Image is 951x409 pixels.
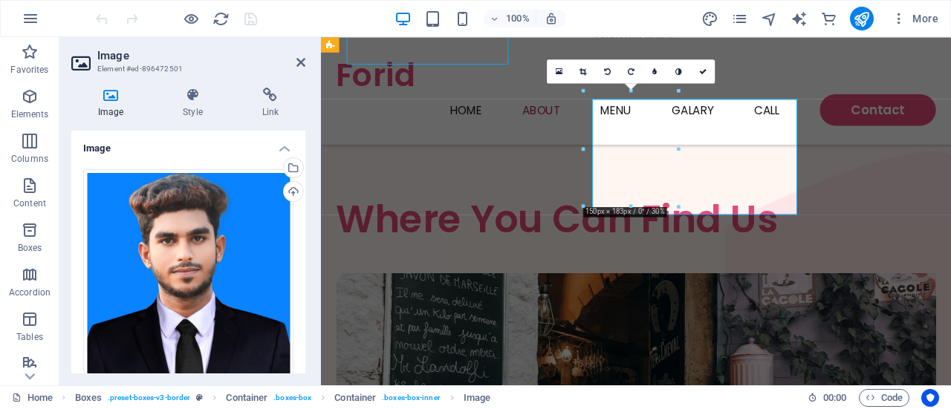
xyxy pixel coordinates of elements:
[9,287,51,298] p: Accordion
[571,59,595,83] a: Crop mode
[108,389,190,407] span: . preset-boxes-v3-border
[547,59,571,83] a: Select files from the file manager, stock photos, or upload file(s)
[643,59,666,83] a: Blur
[921,389,939,407] button: Usercentrics
[853,10,870,27] i: Publish
[791,10,808,27] button: text_generator
[236,88,305,119] h4: Link
[75,389,102,407] span: Click to select. Double-click to edit
[18,242,42,254] p: Boxes
[619,59,643,83] a: Rotate right 90°
[866,389,903,407] span: Code
[850,7,874,30] button: publish
[382,389,441,407] span: . boxes-box-inner
[75,389,491,407] nav: breadcrumb
[334,389,376,407] span: Click to select. Double-click to edit
[701,10,719,27] button: design
[12,389,53,407] a: Click to cancel selection. Double-click to open Pages
[595,59,619,83] a: Rotate left 90°
[701,10,718,27] i: Design (Ctrl+Alt+Y)
[808,389,847,407] h6: Session time
[182,10,200,27] button: Click here to leave preview mode and continue editing
[212,10,230,27] i: Reload page
[731,10,748,27] i: Pages (Ctrl+Alt+S)
[97,49,305,62] h2: Image
[13,197,46,209] p: Content
[464,389,490,407] span: Click to select. Double-click to edit
[71,131,305,157] h4: Image
[761,10,778,27] i: Navigator
[859,389,909,407] button: Code
[545,12,558,25] i: On resize automatically adjust zoom level to fit chosen device.
[886,7,944,30] button: More
[273,389,311,407] span: . boxes-box
[823,389,846,407] span: 00 00
[820,10,837,27] i: Commerce
[11,153,48,165] p: Columns
[97,62,276,76] h3: Element #ed-896472501
[892,11,938,26] span: More
[691,59,715,83] a: Confirm ( Ctrl ⏎ )
[761,10,779,27] button: navigator
[71,88,156,119] h4: Image
[156,88,235,119] h4: Style
[484,10,536,27] button: 100%
[212,10,230,27] button: reload
[834,392,836,403] span: :
[226,389,267,407] span: Click to select. Double-click to edit
[791,10,808,27] i: AI Writer
[10,64,48,76] p: Favorites
[196,393,203,402] i: This element is a customizable preset
[820,10,838,27] button: commerce
[506,10,530,27] h6: 100%
[667,59,691,83] a: Greyscale
[11,108,49,120] p: Elements
[16,331,43,343] p: Tables
[731,10,749,27] button: pages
